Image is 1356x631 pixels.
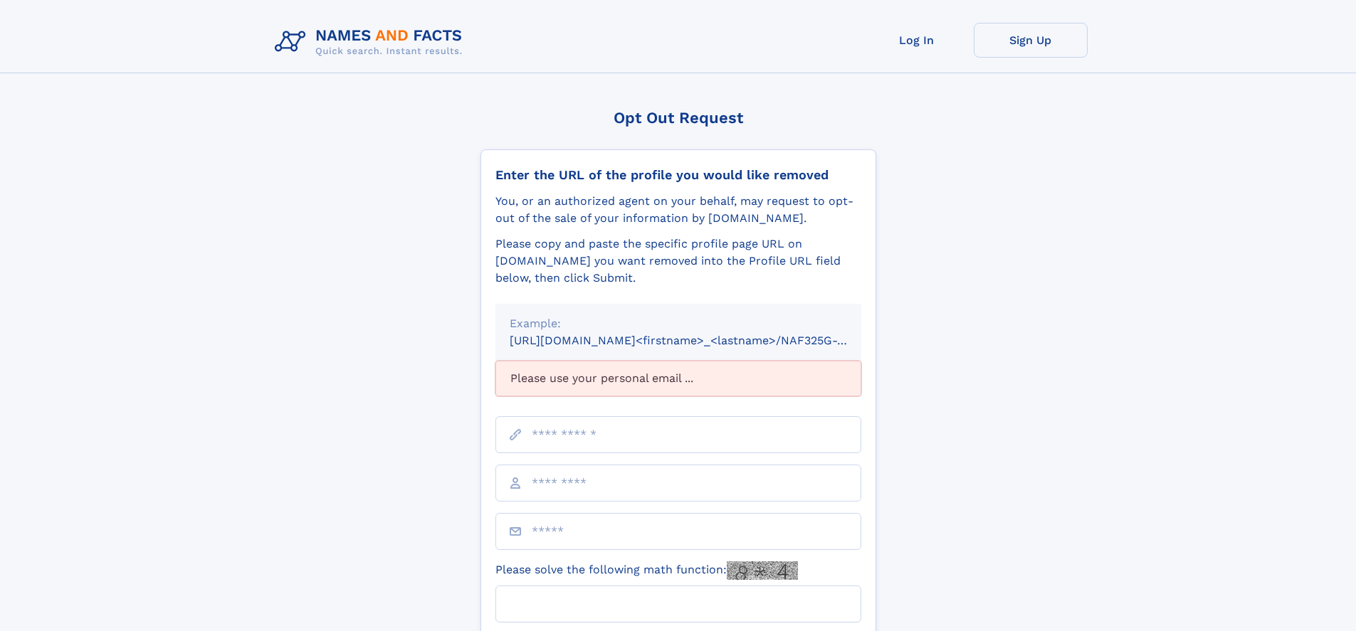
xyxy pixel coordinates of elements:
img: Logo Names and Facts [269,23,474,61]
small: [URL][DOMAIN_NAME]<firstname>_<lastname>/NAF325G-xxxxxxxx [510,334,888,347]
div: Please use your personal email ... [495,361,861,396]
div: Please copy and paste the specific profile page URL on [DOMAIN_NAME] you want removed into the Pr... [495,235,861,287]
div: Example: [510,315,847,332]
a: Sign Up [974,23,1088,58]
a: Log In [860,23,974,58]
div: Enter the URL of the profile you would like removed [495,167,861,183]
div: You, or an authorized agent on your behalf, may request to opt-out of the sale of your informatio... [495,193,861,227]
label: Please solve the following math function: [495,561,798,580]
div: Opt Out Request [480,109,876,127]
